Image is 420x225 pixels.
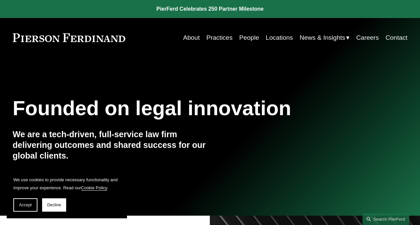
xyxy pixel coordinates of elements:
a: Contact [386,31,407,44]
a: Practices [206,31,233,44]
a: Cookie Policy [81,185,107,190]
span: Decline [47,203,61,207]
a: Careers [356,31,379,44]
a: People [239,31,259,44]
a: folder dropdown [300,31,349,44]
a: About [183,31,200,44]
h1: Founded on legal innovation [13,96,342,120]
a: Search this site [363,213,409,225]
a: Locations [266,31,293,44]
button: Accept [13,198,37,212]
span: News & Insights [300,32,345,43]
h4: We are a tech-driven, full-service law firm delivering outcomes and shared success for our global... [13,129,210,161]
button: Decline [42,198,66,212]
p: We use cookies to provide necessary functionality and improve your experience. Read our . [13,176,120,192]
span: Accept [19,203,32,207]
section: Cookie banner [7,169,127,218]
